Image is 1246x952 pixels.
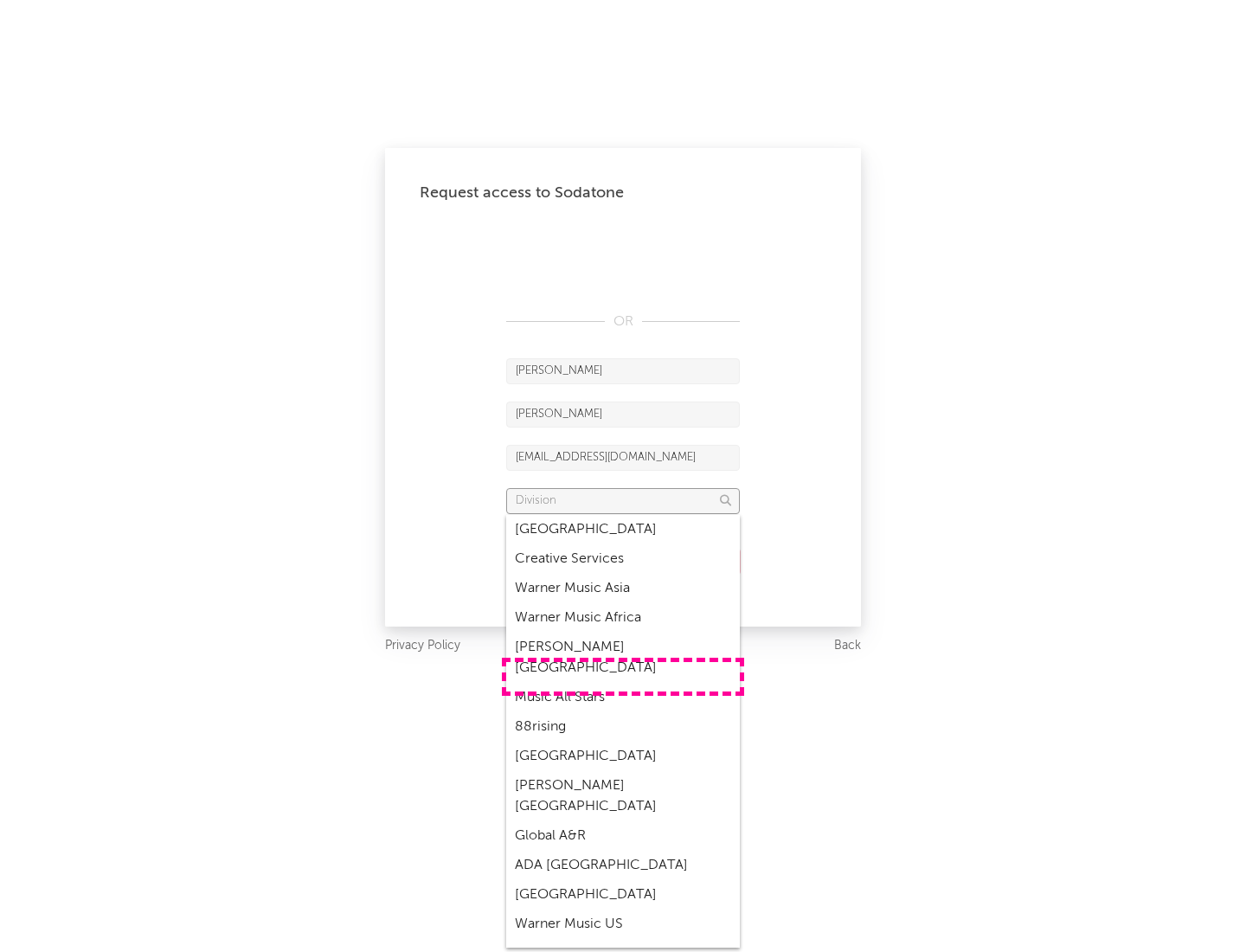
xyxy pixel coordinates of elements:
[506,515,740,544] div: [GEOGRAPHIC_DATA]
[385,635,460,657] a: Privacy Policy
[506,488,740,514] input: Division
[506,851,740,880] div: ADA [GEOGRAPHIC_DATA]
[420,183,826,203] div: Request access to Sodatone
[506,910,740,939] div: Warner Music US
[506,821,740,851] div: Global A&R
[506,712,740,742] div: 88rising
[506,603,740,633] div: Warner Music Africa
[506,574,740,603] div: Warner Music Asia
[506,312,740,332] div: OR
[506,445,740,471] input: Email
[834,635,861,657] a: Back
[506,771,740,821] div: [PERSON_NAME] [GEOGRAPHIC_DATA]
[506,633,740,683] div: [PERSON_NAME] [GEOGRAPHIC_DATA]
[506,742,740,771] div: [GEOGRAPHIC_DATA]
[506,683,740,712] div: Music All Stars
[506,402,740,428] input: Last Name
[506,880,740,910] div: [GEOGRAPHIC_DATA]
[506,358,740,384] input: First Name
[506,544,740,574] div: Creative Services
